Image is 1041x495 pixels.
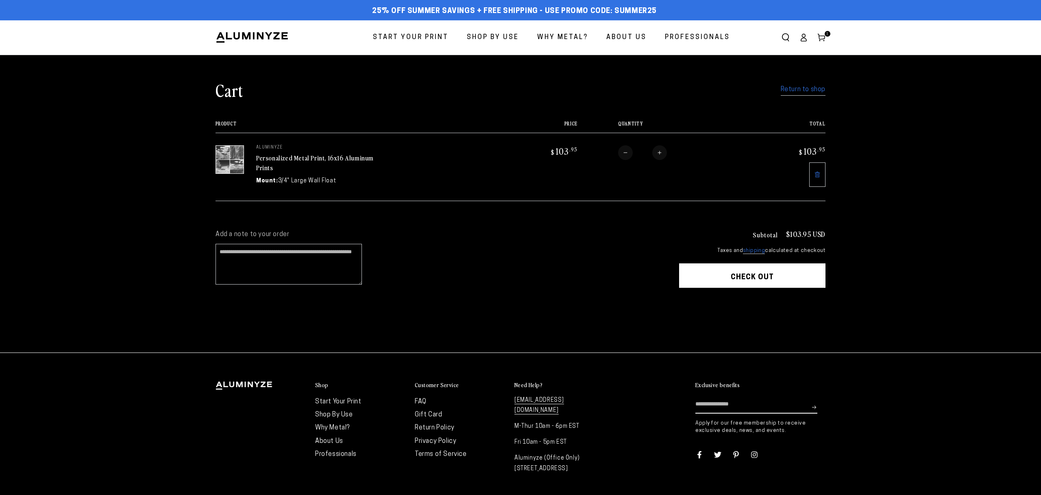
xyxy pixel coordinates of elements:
span: $ [551,148,555,156]
th: Price [501,121,578,133]
summary: Search our site [777,28,795,46]
button: Check out [679,263,825,288]
a: Shop By Use [315,412,353,418]
a: About Us [600,27,653,48]
a: Remove 16"x16" C Square White Glossy Aluminyzed Photo [809,162,825,187]
span: $ [799,148,803,156]
a: [EMAIL_ADDRESS][DOMAIN_NAME] [514,397,564,414]
a: Professionals [659,27,736,48]
a: shipping [743,248,765,254]
sup: .95 [569,146,577,153]
bdi: 103 [550,145,577,157]
span: Professionals [665,32,730,44]
p: Aluminyze (Office Only) [STREET_ADDRESS] [514,453,606,473]
dt: Mount: [256,177,278,185]
summary: Exclusive benefits [695,381,825,389]
span: About Us [606,32,647,44]
h3: Subtotal [753,231,778,238]
a: Professionals [315,451,357,458]
h2: Customer Service [415,381,459,389]
h2: Exclusive benefits [695,381,740,389]
a: Start Your Print [367,27,455,48]
small: Taxes and calculated at checkout [679,247,825,255]
img: Aluminyze [216,31,289,44]
a: Personalized Metal Print, 16x16 Aluminum Prints [256,153,374,173]
th: Product [216,121,501,133]
p: Fri 10am - 5pm EST [514,437,606,447]
p: Apply for our free membership to receive exclusive deals, news, and events. [695,420,825,434]
img: 16"x16" C Square White Glossy Aluminyzed Photo [216,145,244,174]
p: M-Thur 10am - 6pm EST [514,421,606,431]
sup: .95 [817,146,825,153]
a: Privacy Policy [415,438,456,445]
a: Return Policy [415,425,455,431]
a: FAQ [415,399,427,405]
span: 1 [826,31,829,37]
a: Gift Card [415,412,442,418]
iframe: PayPal-paypal [679,304,825,322]
button: Subscribe [812,395,817,420]
a: Why Metal? [531,27,594,48]
span: Shop By Use [467,32,519,44]
a: Shop By Use [461,27,525,48]
p: aluminyze [256,145,378,150]
bdi: 103 [798,145,825,157]
h2: Shop [315,381,329,389]
a: Start Your Print [315,399,362,405]
span: Why Metal? [537,32,588,44]
th: Total [749,121,825,133]
summary: Need Help? [514,381,606,389]
span: Start Your Print [373,32,449,44]
a: Terms of Service [415,451,467,458]
a: About Us [315,438,343,445]
summary: Customer Service [415,381,506,389]
span: 25% off Summer Savings + Free Shipping - Use Promo Code: SUMMER25 [372,7,657,16]
h2: Need Help? [514,381,542,389]
summary: Shop [315,381,407,389]
a: Why Metal? [315,425,350,431]
a: Return to shop [781,84,825,96]
th: Quantity [577,121,749,133]
h1: Cart [216,79,243,101]
p: $103.95 USD [786,230,825,238]
input: Quantity for Personalized Metal Print, 16x16 Aluminum Prints [633,145,652,160]
label: Add a note to your order [216,230,663,239]
dd: 3/4" Large Wall Float [278,177,336,185]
